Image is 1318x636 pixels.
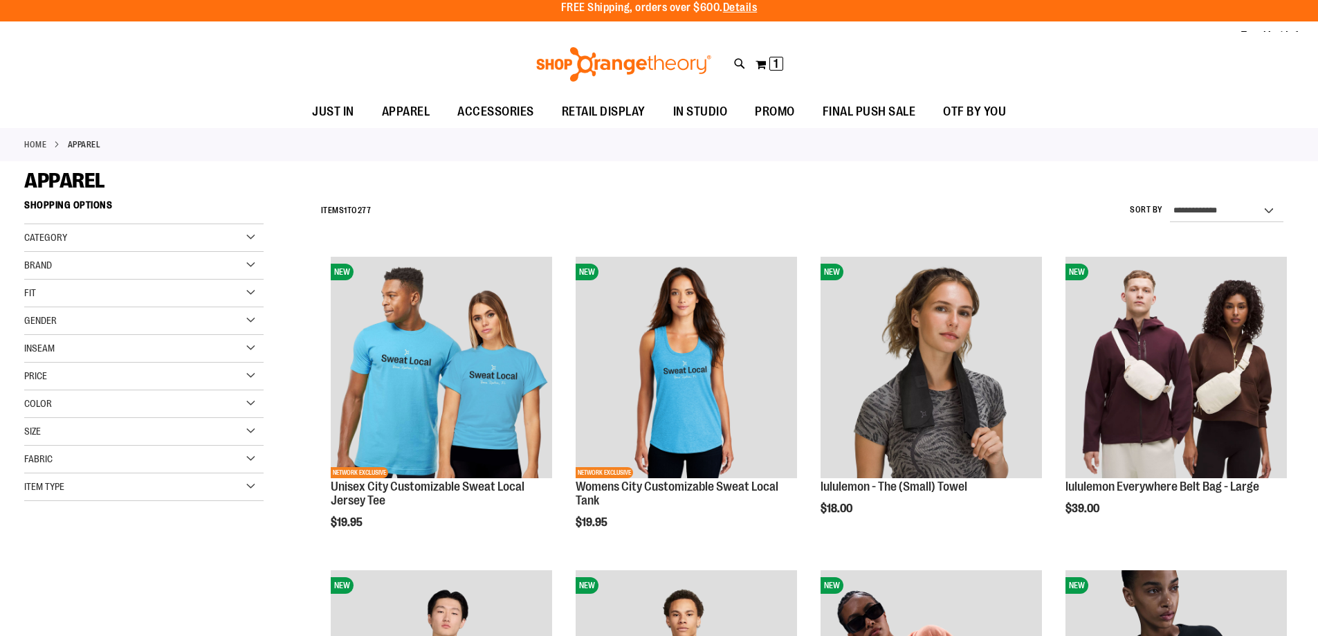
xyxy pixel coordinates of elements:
[298,96,368,128] a: JUST IN
[331,257,552,478] img: Unisex City Customizable Fine Jersey Tee
[576,577,598,594] span: NEW
[24,343,55,354] span: Inseam
[821,502,854,515] span: $18.00
[24,398,52,409] span: Color
[68,138,101,151] strong: APPAREL
[324,250,559,563] div: product
[569,250,804,563] div: product
[1130,204,1163,216] label: Sort By
[659,96,742,128] a: IN STUDIO
[814,250,1049,550] div: product
[1059,250,1294,550] div: product
[331,467,388,478] span: NETWORK EXCLUSIVE
[24,315,57,326] span: Gender
[576,257,797,478] img: City Customizable Perfect Racerback Tank
[24,260,52,271] span: Brand
[24,287,36,298] span: Fit
[331,480,524,507] a: Unisex City Customizable Sweat Local Jersey Tee
[1065,577,1088,594] span: NEW
[673,96,728,127] span: IN STUDIO
[576,257,797,480] a: City Customizable Perfect Racerback TankNEWNETWORK EXCLUSIVE
[331,516,365,529] span: $19.95
[1065,264,1088,280] span: NEW
[457,96,534,127] span: ACCESSORIES
[331,264,354,280] span: NEW
[24,193,264,224] strong: Shopping Options
[443,96,548,128] a: ACCESSORIES
[562,96,646,127] span: RETAIL DISPLAY
[358,206,372,215] span: 277
[774,57,778,71] span: 1
[821,577,843,594] span: NEW
[755,96,795,127] span: PROMO
[24,138,46,151] a: Home
[576,480,778,507] a: Womens City Customizable Sweat Local Tank
[576,516,610,529] span: $19.95
[741,96,809,128] a: PROMO
[548,96,659,128] a: RETAIL DISPLAY
[344,206,347,215] span: 1
[821,480,967,493] a: lululemon - The (Small) Towel
[24,481,64,492] span: Item Type
[821,257,1042,478] img: lululemon - The (Small) Towel
[943,96,1006,127] span: OTF BY YOU
[1065,502,1101,515] span: $39.00
[1065,480,1259,493] a: lululemon Everywhere Belt Bag - Large
[576,467,633,478] span: NETWORK EXCLUSIVE
[1224,29,1231,43] button: Account menu
[368,96,444,127] a: APPAREL
[809,96,930,128] a: FINAL PUSH SALE
[24,232,67,243] span: Category
[821,264,843,280] span: NEW
[24,426,41,437] span: Size
[312,96,354,127] span: JUST IN
[331,577,354,594] span: NEW
[1241,28,1305,44] a: Tracking Info
[821,257,1042,480] a: lululemon - The (Small) TowelNEW
[1065,257,1287,480] a: lululemon Everywhere Belt Bag - LargeNEW
[331,257,552,480] a: Unisex City Customizable Fine Jersey TeeNEWNETWORK EXCLUSIVE
[321,200,372,221] h2: Items to
[576,264,598,280] span: NEW
[24,370,47,381] span: Price
[723,1,758,14] a: Details
[534,47,713,82] img: Shop Orangetheory
[1065,257,1287,478] img: lululemon Everywhere Belt Bag - Large
[929,96,1020,128] a: OTF BY YOU
[24,453,53,464] span: Fabric
[823,96,916,127] span: FINAL PUSH SALE
[24,169,105,192] span: APPAREL
[382,96,430,127] span: APPAREL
